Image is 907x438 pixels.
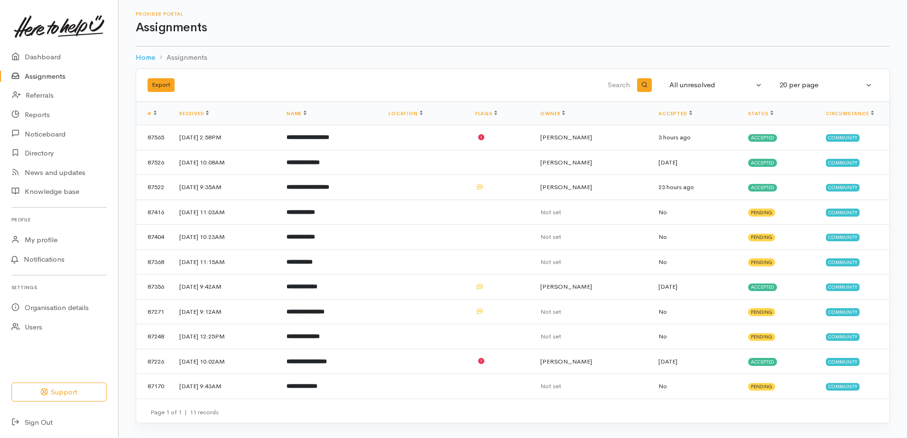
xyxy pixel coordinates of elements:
[172,299,279,324] td: [DATE] 9:12AM
[136,200,172,225] td: 87416
[826,234,860,241] span: Community
[136,299,172,324] td: 87271
[826,308,860,316] span: Community
[826,283,860,291] span: Community
[658,283,677,291] time: [DATE]
[664,76,768,94] button: All unresolved
[748,308,775,316] span: Pending
[540,183,592,191] span: [PERSON_NAME]
[826,358,860,365] span: Community
[136,52,155,63] a: Home
[148,78,175,92] button: Export
[748,333,775,341] span: Pending
[11,281,107,294] h6: Settings
[540,208,561,216] span: Not set
[185,408,187,416] span: |
[136,324,172,349] td: 87248
[540,258,561,266] span: Not set
[658,332,667,340] span: No
[172,150,279,175] td: [DATE] 10:08AM
[136,175,172,200] td: 87522
[748,209,775,216] span: Pending
[748,358,777,365] span: Accepted
[475,110,497,117] a: Flags
[136,274,172,300] td: 87356
[136,349,172,374] td: 87226
[406,74,632,97] input: Search
[179,110,209,117] a: Received
[658,110,692,117] a: Accepted
[826,110,874,117] a: Circumstance
[172,225,279,250] td: [DATE] 10:23AM
[136,11,890,17] h6: Provider Portal
[658,258,667,266] span: No
[287,110,306,117] a: Name
[540,158,592,166] span: [PERSON_NAME]
[172,175,279,200] td: [DATE] 9:35AM
[148,110,157,117] a: #
[748,283,777,291] span: Accepted
[540,110,565,117] a: Owner
[658,357,677,365] time: [DATE]
[826,209,860,216] span: Community
[826,258,860,266] span: Community
[540,283,592,291] span: [PERSON_NAME]
[658,382,667,390] span: No
[826,134,860,142] span: Community
[172,200,279,225] td: [DATE] 11:03AM
[748,383,775,391] span: Pending
[748,234,775,241] span: Pending
[748,159,777,166] span: Accepted
[172,324,279,349] td: [DATE] 12:25PM
[669,80,754,91] div: All unresolved
[172,249,279,274] td: [DATE] 11:15AM
[658,133,691,141] time: 3 hours ago
[150,408,219,416] small: Page 1 of 1 11 records
[826,383,860,391] span: Community
[774,76,878,94] button: 20 per page
[136,374,172,399] td: 87170
[658,233,667,241] span: No
[136,249,172,274] td: 87368
[136,225,172,250] td: 87404
[389,110,422,117] a: Location
[172,125,279,150] td: [DATE] 2:58PM
[748,184,777,192] span: Accepted
[658,208,667,216] span: No
[172,374,279,399] td: [DATE] 9:43AM
[658,308,667,316] span: No
[826,184,860,192] span: Community
[11,383,107,402] button: Support
[748,134,777,142] span: Accepted
[136,46,890,69] nav: breadcrumb
[540,308,561,316] span: Not set
[540,233,561,241] span: Not set
[779,80,864,91] div: 20 per page
[540,357,592,365] span: [PERSON_NAME]
[748,110,773,117] a: Status
[11,213,107,226] h6: Profile
[748,258,775,266] span: Pending
[540,382,561,390] span: Not set
[172,349,279,374] td: [DATE] 10:02AM
[540,133,592,141] span: [PERSON_NAME]
[155,52,207,63] li: Assignments
[826,159,860,166] span: Community
[172,274,279,300] td: [DATE] 9:42AM
[136,125,172,150] td: 87565
[658,158,677,166] time: [DATE]
[540,332,561,340] span: Not set
[658,183,694,191] time: 23 hours ago
[136,150,172,175] td: 87526
[136,21,890,35] h1: Assignments
[826,333,860,341] span: Community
